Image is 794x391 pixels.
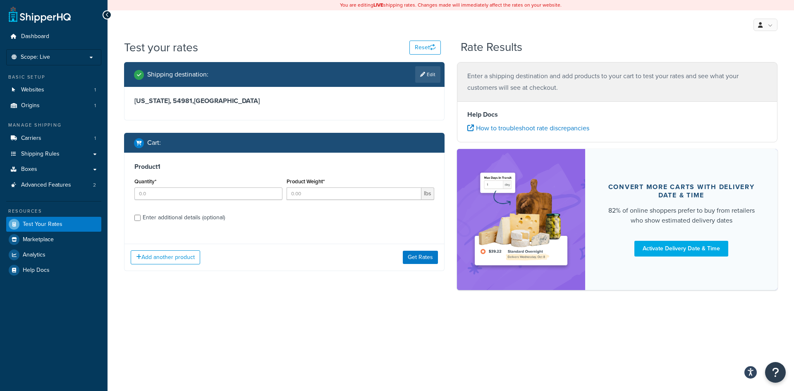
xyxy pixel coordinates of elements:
[6,232,101,247] a: Marketplace
[94,102,96,109] span: 1
[6,131,101,146] li: Carriers
[23,221,62,228] span: Test Your Rates
[6,146,101,162] a: Shipping Rules
[605,183,758,199] div: Convert more carts with delivery date & time
[124,39,198,55] h1: Test your rates
[6,98,101,113] a: Origins1
[134,178,156,185] label: Quantity*
[143,212,225,223] div: Enter additional details (optional)
[21,86,44,94] span: Websites
[21,182,71,189] span: Advanced Features
[94,86,96,94] span: 1
[6,98,101,113] li: Origins
[403,251,438,264] button: Get Rates
[147,139,161,146] h2: Cart :
[134,163,434,171] h3: Product 1
[6,122,101,129] div: Manage Shipping
[409,41,441,55] button: Reset
[23,236,54,243] span: Marketplace
[134,215,141,221] input: Enter additional details (optional)
[21,135,41,142] span: Carriers
[21,54,50,61] span: Scope: Live
[23,252,45,259] span: Analytics
[765,362,786,383] button: Open Resource Center
[6,217,101,232] a: Test Your Rates
[94,135,96,142] span: 1
[6,162,101,177] a: Boxes
[469,161,573,278] img: feature-image-ddt-36eae7f7280da8017bfb280eaccd9c446f90b1fe08728e4019434db127062ab4.png
[605,206,758,225] div: 82% of online shoppers prefer to buy from retailers who show estimated delivery dates
[6,29,101,44] a: Dashboard
[415,66,440,83] a: Edit
[287,178,325,185] label: Product Weight*
[461,41,522,54] h2: Rate Results
[6,247,101,262] a: Analytics
[134,97,434,105] h3: [US_STATE], 54981 , [GEOGRAPHIC_DATA]
[421,187,434,200] span: lbs
[373,1,383,9] b: LIVE
[21,151,60,158] span: Shipping Rules
[287,187,422,200] input: 0.00
[93,182,96,189] span: 2
[467,70,767,94] p: Enter a shipping destination and add products to your cart to test your rates and see what your c...
[134,187,282,200] input: 0.0
[6,82,101,98] a: Websites1
[21,102,40,109] span: Origins
[6,131,101,146] a: Carriers1
[6,208,101,215] div: Resources
[467,110,767,120] h4: Help Docs
[23,267,50,274] span: Help Docs
[21,166,37,173] span: Boxes
[6,74,101,81] div: Basic Setup
[6,178,101,193] a: Advanced Features2
[634,241,728,257] a: Activate Delivery Date & Time
[131,250,200,264] button: Add another product
[147,71,208,78] h2: Shipping destination :
[6,178,101,193] li: Advanced Features
[6,82,101,98] li: Websites
[6,263,101,278] a: Help Docs
[21,33,49,40] span: Dashboard
[467,123,589,133] a: How to troubleshoot rate discrepancies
